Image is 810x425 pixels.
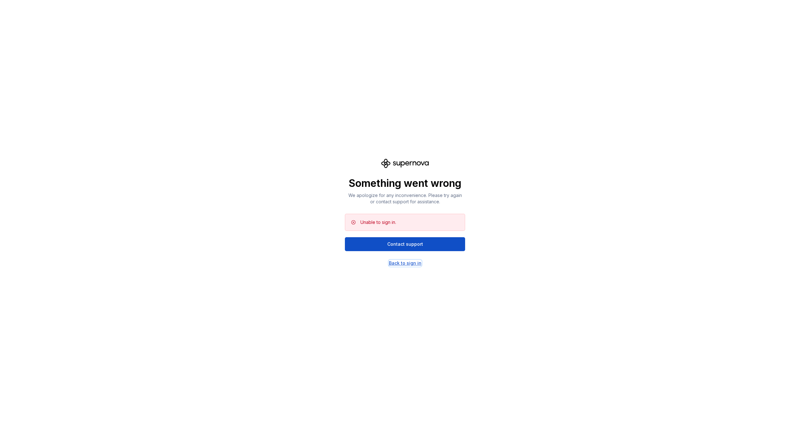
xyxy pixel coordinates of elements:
[345,237,465,251] button: Contact support
[345,177,465,190] p: Something went wrong
[360,219,396,225] div: Unable to sign in.
[345,192,465,205] p: We apologize for any inconvenience. Please try again or contact support for assistance.
[389,260,421,266] a: Back to sign in
[387,241,423,247] span: Contact support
